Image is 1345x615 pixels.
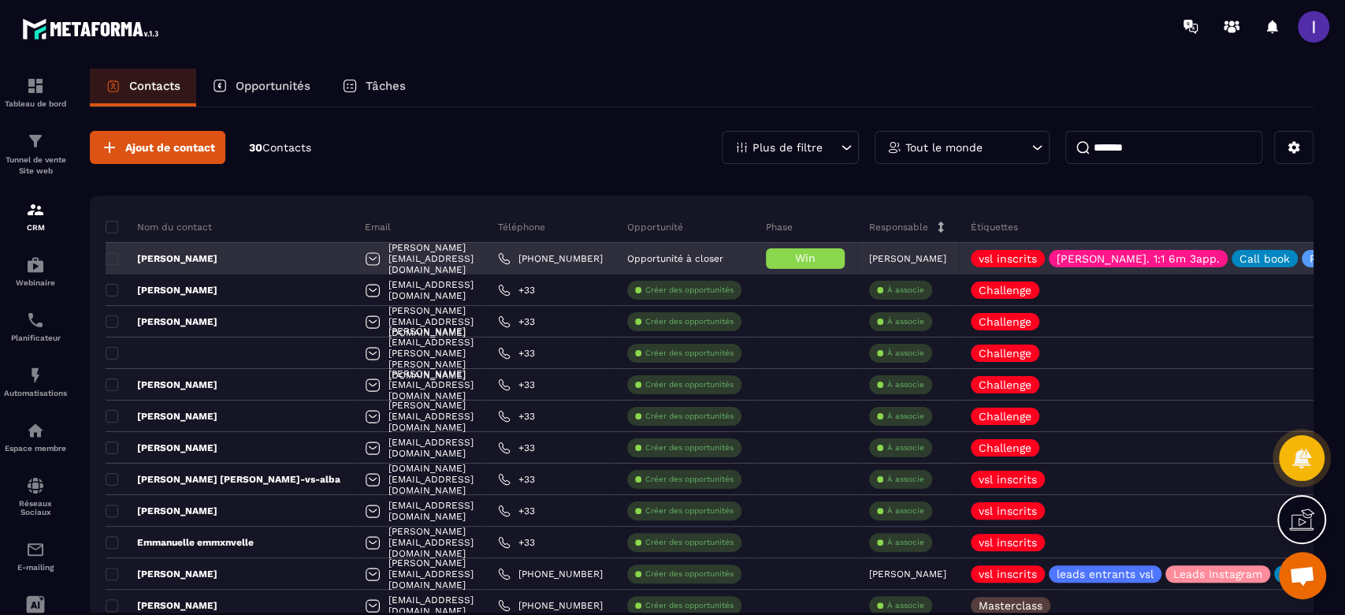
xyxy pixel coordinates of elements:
[887,285,924,296] p: À associe
[645,474,734,485] p: Créer des opportunités
[645,537,734,548] p: Créer des opportunités
[627,221,683,233] p: Opportunité
[26,132,45,151] img: formation
[498,221,545,233] p: Téléphone
[645,411,734,422] p: Créer des opportunités
[498,536,535,549] a: +33
[106,378,217,391] p: [PERSON_NAME]
[645,285,734,296] p: Créer des opportunités
[106,284,217,296] p: [PERSON_NAME]
[4,444,67,453] p: Espace membre
[4,354,67,409] a: automationsautomationsAutomatisations
[645,505,734,516] p: Créer des opportunités
[125,140,215,155] span: Ajout de contact
[645,442,734,453] p: Créer des opportunités
[106,252,217,265] p: [PERSON_NAME]
[498,347,535,360] a: +33
[887,379,924,390] p: À associe
[627,253,723,264] p: Opportunité à closer
[4,120,67,188] a: formationformationTunnel de vente Site web
[979,316,1031,327] p: Challenge
[1057,253,1220,264] p: [PERSON_NAME]. 1:1 6m 3app.
[4,528,67,583] a: emailemailE-mailing
[106,473,340,486] p: [PERSON_NAME] [PERSON_NAME]-vs-alba
[4,155,67,177] p: Tunnel de vente Site web
[887,600,924,611] p: À associe
[869,253,946,264] p: [PERSON_NAME]
[4,334,67,342] p: Planificateur
[106,568,217,580] p: [PERSON_NAME]
[106,599,217,612] p: [PERSON_NAME]
[90,131,225,164] button: Ajout de contact
[4,99,67,108] p: Tableau de bord
[887,316,924,327] p: À associe
[4,563,67,572] p: E-mailing
[106,315,217,328] p: [PERSON_NAME]
[979,285,1031,296] p: Challenge
[766,221,793,233] p: Phase
[498,315,535,328] a: +33
[196,69,326,106] a: Opportunités
[887,537,924,548] p: À associe
[887,348,924,359] p: À associe
[106,536,254,549] p: Emmanuelle emmxnvelle
[979,537,1037,548] p: vsl inscrits
[26,311,45,330] img: scheduler
[645,568,734,580] p: Créer des opportunités
[979,442,1031,453] p: Challenge
[979,379,1031,390] p: Challenge
[979,411,1031,422] p: Challenge
[4,389,67,397] p: Automatisations
[498,473,535,486] a: +33
[26,366,45,385] img: automations
[498,505,535,517] a: +33
[26,421,45,440] img: automations
[979,253,1037,264] p: vsl inscrits
[979,505,1037,516] p: vsl inscrits
[498,284,535,296] a: +33
[236,79,310,93] p: Opportunités
[366,79,406,93] p: Tâches
[645,348,734,359] p: Créer des opportunités
[1057,568,1154,580] p: leads entrants vsl
[106,442,217,454] p: [PERSON_NAME]
[887,474,924,485] p: À associe
[4,188,67,244] a: formationformationCRM
[887,505,924,516] p: À associe
[795,252,816,264] span: Win
[498,599,603,612] a: [PHONE_NUMBER]
[106,221,212,233] p: Nom du contact
[4,223,67,232] p: CRM
[979,474,1037,485] p: vsl inscrits
[4,244,67,299] a: automationsautomationsWebinaire
[887,411,924,422] p: À associe
[645,379,734,390] p: Créer des opportunités
[129,79,180,93] p: Contacts
[4,499,67,516] p: Réseaux Sociaux
[1279,552,1326,599] div: Ouvrir le chat
[26,255,45,274] img: automations
[365,221,391,233] p: Email
[106,505,217,517] p: [PERSON_NAME]
[971,221,1018,233] p: Étiquettes
[262,141,311,154] span: Contacts
[26,476,45,495] img: social-network
[752,142,823,153] p: Plus de filtre
[869,221,928,233] p: Responsable
[869,568,946,580] p: [PERSON_NAME]
[22,14,164,43] img: logo
[1239,253,1290,264] p: Call book
[498,252,603,265] a: [PHONE_NUMBER]
[645,600,734,611] p: Créer des opportunités
[90,69,196,106] a: Contacts
[4,299,67,354] a: schedulerschedulerPlanificateur
[4,278,67,287] p: Webinaire
[498,378,535,391] a: +33
[979,600,1042,611] p: Masterclass
[887,442,924,453] p: À associe
[249,140,311,155] p: 30
[26,540,45,559] img: email
[4,464,67,528] a: social-networksocial-networkRéseaux Sociaux
[498,442,535,454] a: +33
[645,316,734,327] p: Créer des opportunités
